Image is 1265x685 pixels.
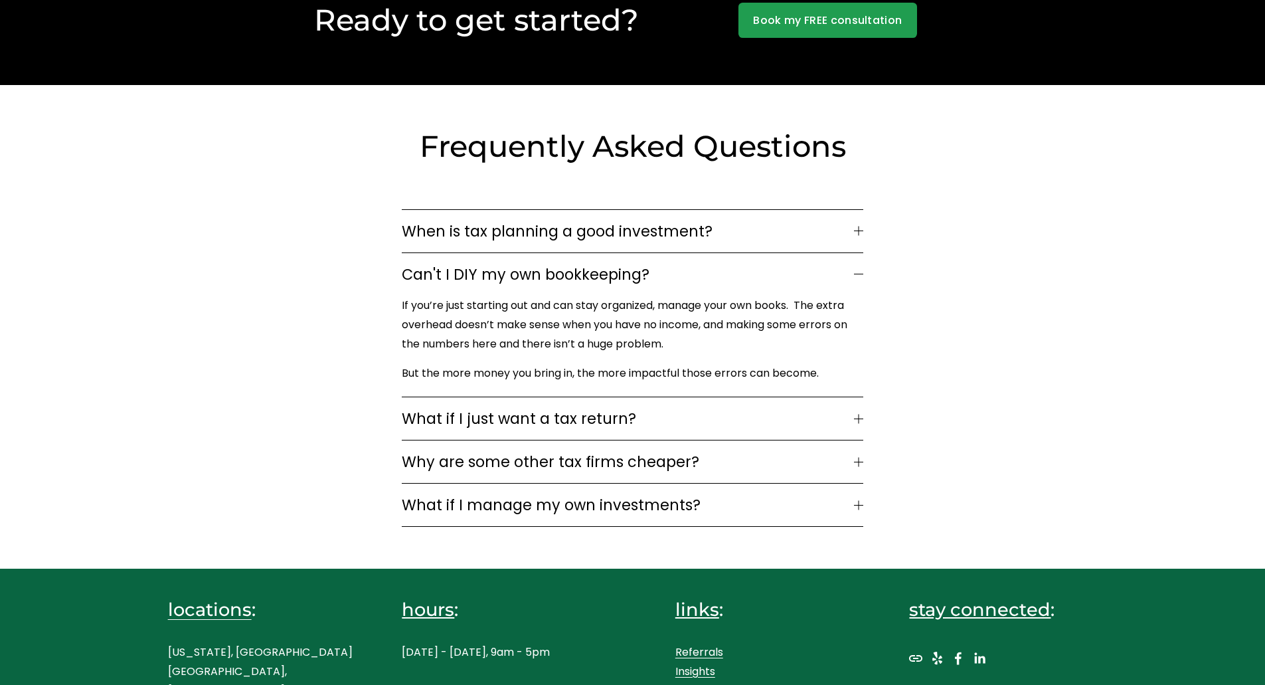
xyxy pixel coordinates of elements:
[973,652,986,665] a: LinkedIn
[402,210,863,252] button: When is tax planning a good investment?
[402,440,863,483] button: Why are some other tax firms cheaper?
[363,127,902,165] h2: Frequently Asked Questions
[402,597,590,622] h4: :
[402,599,454,621] span: hours
[930,652,944,665] a: Yelp
[402,407,853,430] span: What if I just want a tax return?
[402,220,853,243] span: When is tax planning a good investment?
[675,662,715,682] a: Insights
[909,599,1051,621] span: stay connected
[168,597,252,622] a: locations
[402,296,863,397] div: Can't I DIY my own bookkeeping?
[402,253,863,296] button: Can't I DIY my own bookkeeping?
[402,397,863,440] button: What if I just want a tax return?
[952,652,965,665] a: Facebook
[675,599,719,621] span: links
[402,364,856,383] p: But the more money you bring in, the more impactful those errors can become.
[246,1,707,39] h2: Ready to get started?
[675,643,723,662] a: Referrals
[909,652,922,665] a: URL
[402,494,853,516] span: What if I manage my own investments?
[402,263,853,286] span: Can't I DIY my own bookkeeping?
[909,597,1097,622] h4: :
[168,597,356,622] h4: :
[402,296,856,353] p: If you’re just starting out and can stay organized, manage your own books. The extra overhead doe...
[402,450,853,473] span: Why are some other tax firms cheaper?
[675,597,863,622] h4: :
[738,3,917,39] a: Book my FREE consultation
[402,484,863,526] button: What if I manage my own investments?
[402,643,590,662] p: [DATE] - [DATE], 9am - 5pm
